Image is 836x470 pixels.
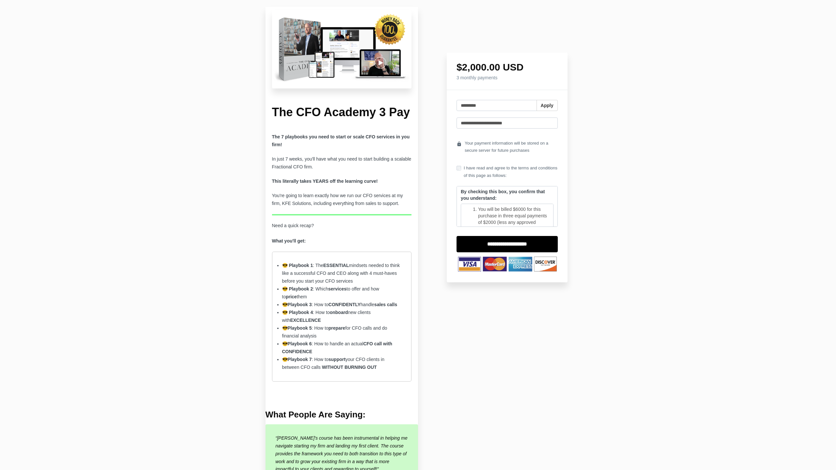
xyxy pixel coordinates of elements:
[457,62,558,72] h1: $2,000.00 USD
[282,262,402,285] li: : The mindsets needed to think like a successful CFO and CEO along with 4 must-haves before you s...
[282,286,313,291] strong: 😎 Playbook 2
[329,325,345,331] strong: prepare
[272,134,410,147] b: The 7 playbooks you need to start or scale CFO services in you firm!
[282,286,379,299] span: : Which to offer and how to them
[330,310,348,315] strong: onboard
[282,302,397,307] span: 😎 : How to handle
[323,263,349,268] strong: ESSENTIAL
[282,357,384,370] span: 😎 : How to your CFO clients in between CFO calls
[282,341,393,354] span: 😎 : How to handle an actual
[478,206,549,232] li: You will be billed $6000 for this purchase in three equal payments of $2000 (less any approved co...
[465,140,558,154] span: Your payment information will be stored on a secure server for future purchases
[329,302,361,307] strong: CONFIDENTLY
[272,238,306,243] strong: What you'll get:
[290,318,321,323] strong: EXCELLENCE
[457,164,558,179] label: I have read and agree to the terms and conditions of this page as follows:
[288,325,312,331] strong: Playbook 5
[272,10,412,88] img: c16be55-448c-d20c-6def-ad6c686240a2_Untitled_design-20.png
[374,302,386,307] strong: sales
[272,105,412,120] h1: The CFO Academy 3 Pay
[286,294,297,299] strong: price
[272,192,412,208] p: You're going to learn exactly how we run our CFO services at my firm, KFE Solutions, including ev...
[288,341,312,346] strong: Playbook 6
[272,155,412,171] p: In just 7 weeks, you'll have what you need to start building a scalable Fractional CFO firm.
[282,325,387,338] span: 😎 : How to for CFO calls and do financial analysis
[272,179,378,184] strong: This literally takes YEARS off the learning curve!
[457,256,558,272] img: TNbqccpWSzOQmI4HNVXb_Untitled_design-53.png
[457,75,558,80] h4: 3 monthly payments
[387,302,397,307] strong: calls
[322,365,377,370] strong: WITHOUT BURNING OUT
[457,140,462,149] i: lock
[288,357,312,362] strong: Playbook 7
[272,222,412,245] p: Need a quick recap?
[265,410,418,419] h4: What People Are Saying:
[282,310,313,315] strong: 😎 Playbook 4
[328,286,346,291] strong: services
[282,341,393,354] strong: CFO call with CONFIDENCE
[457,166,461,170] input: I have read and agree to the terms and conditions of this page as follows:
[282,310,371,323] span: : How to new clients with
[461,189,545,201] strong: By checking this box, you confirm that you understand:
[282,263,313,268] strong: 😎 Playbook 1
[329,357,346,362] strong: support
[537,100,558,111] button: Apply
[288,302,312,307] strong: Playbook 3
